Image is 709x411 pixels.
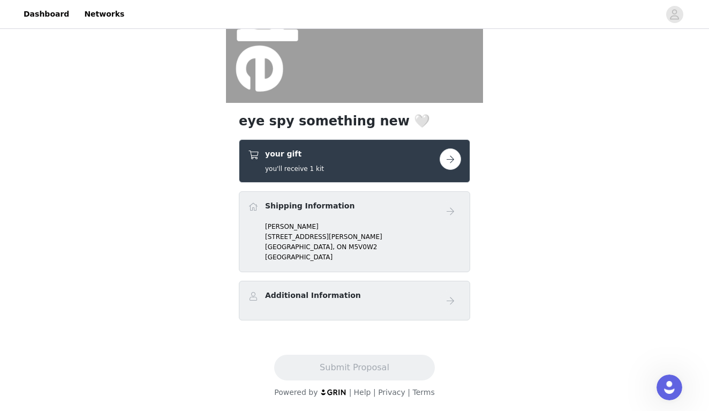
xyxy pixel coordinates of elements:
[378,388,405,397] a: Privacy
[265,222,461,231] p: [PERSON_NAME]
[408,388,410,397] span: |
[657,375,682,400] iframe: Intercom live chat
[349,243,377,251] span: M5V0W2
[265,290,361,301] h4: Additional Information
[265,243,335,251] span: [GEOGRAPHIC_DATA],
[239,281,470,320] div: Additional Information
[239,111,470,131] h1: eye spy something new 🤍
[274,355,434,380] button: Submit Proposal
[354,388,371,397] a: Help
[239,139,470,183] div: your gift
[78,2,131,26] a: Networks
[239,191,470,272] div: Shipping Information
[265,252,461,262] p: [GEOGRAPHIC_DATA]
[17,2,76,26] a: Dashboard
[274,388,318,397] span: Powered by
[349,388,352,397] span: |
[669,6,680,23] div: avatar
[265,164,324,174] h5: you'll receive 1 kit
[265,148,324,160] h4: your gift
[265,200,354,212] h4: Shipping Information
[412,388,434,397] a: Terms
[337,243,346,251] span: ON
[320,388,347,395] img: logo
[265,232,461,242] p: [STREET_ADDRESS][PERSON_NAME]
[373,388,376,397] span: |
